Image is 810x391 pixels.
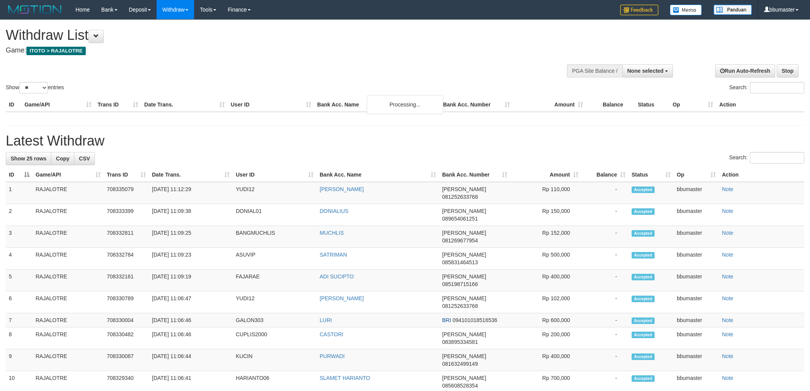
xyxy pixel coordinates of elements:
[33,327,104,349] td: RAJALOTRE
[26,47,86,55] span: ITOTO > RAJALOTRE
[233,327,317,349] td: CUPLIS2000
[440,98,513,112] th: Bank Acc. Number
[149,204,233,226] td: [DATE] 11:09:38
[149,270,233,291] td: [DATE] 11:09:19
[674,349,719,371] td: bbumaster
[632,187,655,193] span: Accepted
[442,331,486,337] span: [PERSON_NAME]
[722,208,733,214] a: Note
[104,248,149,270] td: 708332784
[233,248,317,270] td: ASUVIP
[6,4,64,15] img: MOTION_logo.png
[622,64,673,77] button: None selected
[6,327,33,349] td: 8
[6,28,532,43] h1: Withdraw List
[510,349,581,371] td: Rp 400,000
[6,82,64,93] label: Show entries
[442,375,486,381] span: [PERSON_NAME]
[21,98,95,112] th: Game/API
[510,313,581,327] td: Rp 600,000
[233,313,317,327] td: GALON303
[442,259,478,265] span: Copy 085831464513 to clipboard
[6,291,33,313] td: 6
[74,152,95,165] a: CSV
[674,270,719,291] td: bbumaster
[581,204,629,226] td: -
[632,230,655,237] span: Accepted
[6,226,33,248] td: 3
[581,226,629,248] td: -
[632,353,655,360] span: Accepted
[632,317,655,324] span: Accepted
[510,226,581,248] td: Rp 152,000
[581,313,629,327] td: -
[149,313,233,327] td: [DATE] 11:06:46
[320,273,354,280] a: ADI SUCIPTO
[233,182,317,204] td: YUDI12
[320,208,348,214] a: DONIALIUS
[320,353,345,359] a: PURWADI
[33,182,104,204] td: RAJALOTRE
[320,230,344,236] a: MUCHLIS
[581,248,629,270] td: -
[510,248,581,270] td: Rp 500,000
[33,270,104,291] td: RAJALOTRE
[442,383,478,389] span: Copy 085608528354 to clipboard
[627,68,664,74] span: None selected
[6,313,33,327] td: 7
[581,270,629,291] td: -
[581,349,629,371] td: -
[442,281,478,287] span: Copy 085198715166 to clipboard
[6,47,532,54] h4: Game:
[104,270,149,291] td: 708332161
[33,204,104,226] td: RAJALOTRE
[320,375,370,381] a: SLAMET HARIANTO
[750,82,804,93] input: Search:
[722,375,733,381] a: Note
[674,313,719,327] td: bbumaster
[6,349,33,371] td: 9
[632,208,655,215] span: Accepted
[581,291,629,313] td: -
[586,98,635,112] th: Balance
[233,270,317,291] td: FAJARAE
[442,252,486,258] span: [PERSON_NAME]
[722,252,733,258] a: Note
[722,295,733,301] a: Note
[716,98,804,112] th: Action
[510,327,581,349] td: Rp 200,000
[104,313,149,327] td: 708330004
[567,64,622,77] div: PGA Site Balance /
[104,182,149,204] td: 708335079
[33,226,104,248] td: RAJALOTRE
[320,331,343,337] a: CASTORI
[632,375,655,382] span: Accepted
[442,353,486,359] span: [PERSON_NAME]
[6,152,51,165] a: Show 25 rows
[442,303,478,309] span: Copy 081252633768 to clipboard
[442,194,478,200] span: Copy 081252633768 to clipboard
[149,327,233,349] td: [DATE] 11:06:46
[442,230,486,236] span: [PERSON_NAME]
[6,182,33,204] td: 1
[674,327,719,349] td: bbumaster
[320,186,364,192] a: [PERSON_NAME]
[320,317,332,323] a: LURI
[51,152,74,165] a: Copy
[674,226,719,248] td: bbumaster
[442,273,486,280] span: [PERSON_NAME]
[729,82,804,93] label: Search:
[442,216,478,222] span: Copy 089654061251 to clipboard
[722,273,733,280] a: Note
[442,237,478,244] span: Copy 081269677954 to clipboard
[510,291,581,313] td: Rp 102,000
[6,270,33,291] td: 5
[674,204,719,226] td: bbumaster
[19,82,48,93] select: Showentries
[104,291,149,313] td: 708330789
[95,98,141,112] th: Trans ID
[56,155,69,162] span: Copy
[6,133,804,149] h1: Latest Withdraw
[442,208,486,214] span: [PERSON_NAME]
[104,204,149,226] td: 708333399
